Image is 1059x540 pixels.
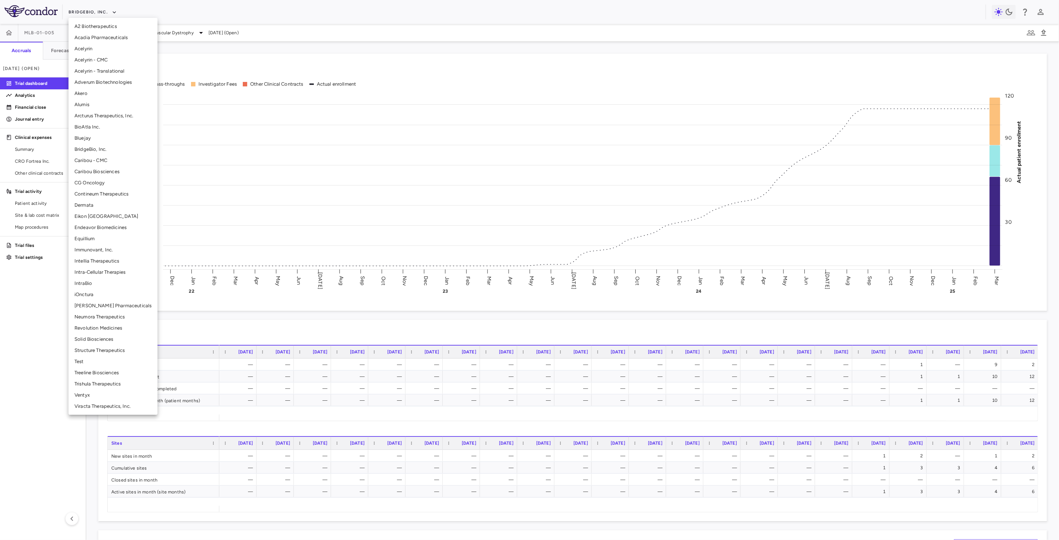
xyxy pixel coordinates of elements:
[69,300,158,311] li: [PERSON_NAME] Pharmaceuticals
[69,278,158,289] li: IntraBio
[69,244,158,255] li: Immunovant, Inc.
[69,233,158,244] li: Equillium
[69,110,158,121] li: Arcturus Therapeutics, Inc.
[69,133,158,144] li: Bluejay
[69,356,158,367] li: Test
[69,166,158,177] li: Caribou Biosciences
[69,66,158,77] li: Acelyrin - Translational
[69,18,158,415] ul: Menu
[69,188,158,200] li: Contineum Therapeutics
[69,54,158,66] li: Acelyrin - CMC
[69,267,158,278] li: Intra-Cellular Therapies
[69,345,158,356] li: Structure Therapeutics
[69,155,158,166] li: Caribou - CMC
[69,255,158,267] li: Intellia Therapeutics
[69,367,158,378] li: Treeline Biosciences
[69,144,158,155] li: BridgeBio, Inc.
[69,378,158,390] li: Trishula Therapeutics
[69,334,158,345] li: Solid Biosciences
[69,32,158,43] li: Acadia Pharmaceuticals
[69,21,158,32] li: A2 Biotherapeutics
[69,121,158,133] li: BioAtla Inc.
[69,311,158,323] li: Neumora Therapeutics
[69,289,158,300] li: iOnctura
[69,177,158,188] li: CG Oncology
[69,401,158,412] li: Viracta Therapeutics, Inc.
[69,390,158,401] li: Ventyx
[69,99,158,110] li: Alumis
[69,211,158,222] li: Eikon [GEOGRAPHIC_DATA]
[69,88,158,99] li: Akero
[69,43,158,54] li: Acelyrin
[69,222,158,233] li: Endeavor Biomedicines
[69,200,158,211] li: Dermata
[69,77,158,88] li: Adverum Biotechnologies
[69,323,158,334] li: Revolution Medicines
